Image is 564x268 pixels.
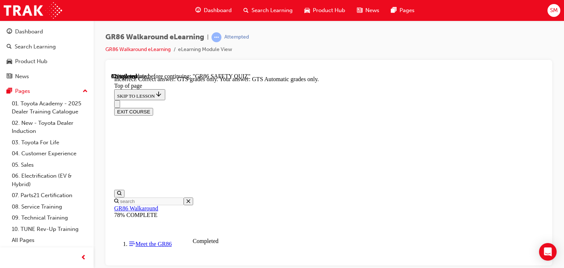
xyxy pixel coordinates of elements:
[83,87,88,96] span: up-icon
[224,34,249,41] div: Attempted
[9,117,91,137] a: 02. New - Toyota Dealer Induction
[313,6,345,15] span: Product Hub
[3,27,9,35] button: Close navigation menu
[9,224,91,235] a: 10. TUNE Rev-Up Training
[204,6,232,15] span: Dashboard
[550,6,558,15] span: SM
[9,235,91,246] a: All Pages
[3,84,91,98] button: Pages
[211,32,221,42] span: learningRecordVerb_ATTEMPT-icon
[399,6,415,15] span: Pages
[189,3,238,18] a: guage-iconDashboard
[3,10,432,16] div: Top of page
[351,3,385,18] a: news-iconNews
[299,3,351,18] a: car-iconProduct Hub
[15,87,30,95] div: Pages
[3,3,432,10] div: Incorrect. Correct answer: GTS grades only. Your answer: GTS Automatic grades only.
[4,2,62,19] img: Trak
[15,43,56,51] div: Search Learning
[7,29,12,35] span: guage-icon
[6,20,51,26] span: SKIP TO LESSON
[7,73,12,80] span: news-icon
[207,33,209,41] span: |
[7,88,12,95] span: pages-icon
[9,212,91,224] a: 09. Technical Training
[539,243,557,261] div: Open Intercom Messenger
[9,159,91,171] a: 05. Sales
[243,6,249,15] span: search-icon
[3,16,54,27] button: SKIP TO LESSON
[3,132,47,138] a: GR86 Walkaround
[9,190,91,201] a: 07. Parts21 Certification
[304,6,310,15] span: car-icon
[3,117,13,124] button: Open search menu
[15,57,47,66] div: Product Hub
[15,72,29,81] div: News
[9,201,91,213] a: 08. Service Training
[9,170,91,190] a: 06. Electrification (EV & Hybrid)
[9,98,91,117] a: 01. Toyota Academy - 2025 Dealer Training Catalogue
[7,44,12,50] span: search-icon
[391,6,397,15] span: pages-icon
[3,70,91,83] a: News
[9,137,91,148] a: 03. Toyota For Life
[9,148,91,159] a: 04. Customer Experience
[547,4,560,17] button: SM
[3,40,91,54] a: Search Learning
[3,139,100,145] div: 78% COMPLETE
[7,58,12,65] span: car-icon
[3,35,42,43] button: EXIT COURSE
[3,25,91,39] a: Dashboard
[3,23,91,84] button: DashboardSearch LearningProduct HubNews
[82,165,93,171] div: Completed
[81,253,86,262] span: prev-icon
[3,55,91,68] a: Product Hub
[365,6,379,15] span: News
[238,3,299,18] a: search-iconSearch Learning
[72,124,82,132] button: Close search menu
[15,28,43,36] div: Dashboard
[195,6,201,15] span: guage-icon
[105,33,204,41] span: GR86 Walkaround eLearning
[357,6,362,15] span: news-icon
[105,46,171,52] a: GR86 Walkaround eLearning
[252,6,293,15] span: Search Learning
[385,3,420,18] a: pages-iconPages
[7,124,72,132] input: Search
[178,46,232,54] li: eLearning Module View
